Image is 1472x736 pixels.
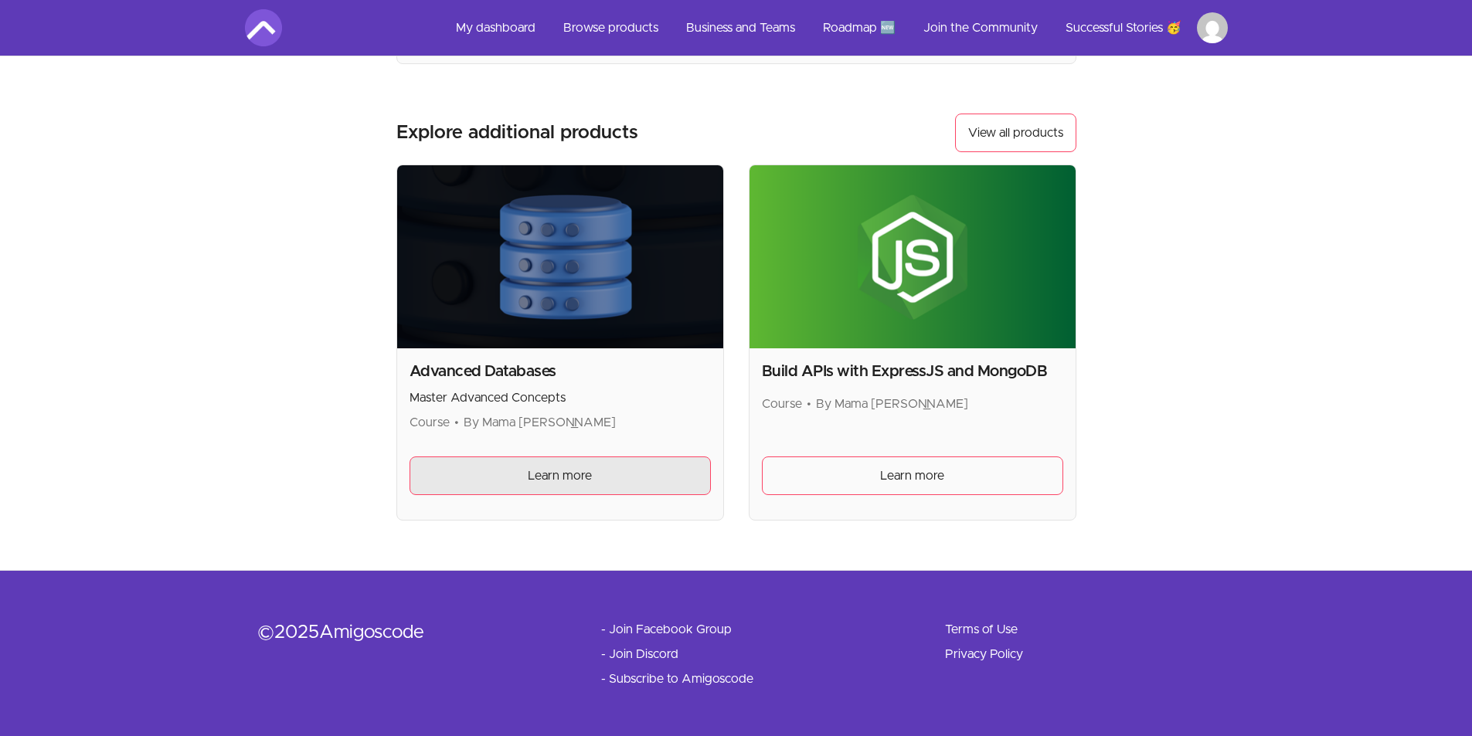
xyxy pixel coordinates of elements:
p: Master Advanced Concepts [410,388,711,407]
a: Browse products [551,9,671,46]
a: Privacy Policy [945,645,1023,663]
h3: Explore additional products [396,120,638,145]
h2: Build APIs with ExpressJS and MongoDB [762,361,1063,382]
a: Join the Community [911,9,1050,46]
span: Learn more [880,466,944,485]
img: Product image for Advanced Databases [397,165,723,348]
a: - Join Facebook Group [601,620,732,639]
div: © 2025 Amigoscode [257,620,552,645]
a: View all products [955,114,1076,152]
span: Course [410,416,450,429]
a: - Subscribe to Amigoscode [601,670,753,688]
span: Course [762,398,802,410]
a: My dashboard [444,9,548,46]
span: • [454,416,459,429]
img: Profile image for Jakhongir Jumaniyozov [1197,12,1228,43]
span: By Mama [PERSON_NAME] [816,398,968,410]
a: Learn more [410,456,711,495]
span: Learn more [528,466,592,485]
a: Roadmap 🆕 [811,9,908,46]
a: Business and Teams [674,9,807,46]
img: Product image for Build APIs with ExpressJS and MongoDB [750,165,1076,348]
span: By Mama [PERSON_NAME] [464,416,616,429]
a: Learn more [762,456,1063,495]
a: - Join Discord [601,645,678,663]
span: • [807,398,811,410]
h2: Advanced Databases [410,361,711,382]
img: Amigoscode logo [245,9,282,46]
nav: Main [444,9,1228,46]
a: Successful Stories 🥳 [1053,9,1194,46]
a: Terms of Use [945,620,1018,639]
